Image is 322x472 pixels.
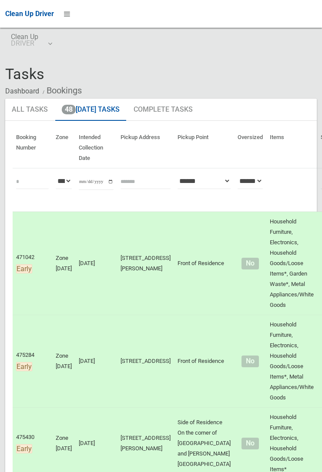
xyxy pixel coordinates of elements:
th: Intended Collection Date [75,128,117,168]
td: Front of Residence [174,315,234,408]
td: Zone [DATE] [52,315,75,408]
li: Bookings [40,83,82,99]
span: Early [16,444,32,453]
th: Items [266,128,317,168]
h4: Normal sized [238,260,263,267]
td: 475284 [13,315,52,408]
td: [DATE] [75,212,117,315]
td: [STREET_ADDRESS] [117,315,174,408]
td: [DATE] [75,315,117,408]
span: 48 [62,105,76,114]
a: Clean UpDRIVER [5,28,57,56]
a: Dashboard [5,87,39,95]
th: Pickup Address [117,128,174,168]
th: Pickup Point [174,128,234,168]
span: Early [16,362,32,371]
td: Zone [DATE] [52,212,75,315]
span: Clean Up Driver [5,10,54,18]
span: Early [16,264,32,273]
td: Household Furniture, Electronics, Household Goods/Loose Items*, Garden Waste*, Metal Appliances/W... [266,212,317,315]
a: Complete Tasks [127,99,199,121]
td: Household Furniture, Electronics, Household Goods/Loose Items*, Metal Appliances/White Goods [266,315,317,408]
th: Oversized [234,128,266,168]
span: Tasks [5,65,44,83]
h4: Normal sized [238,358,263,365]
span: Clean Up [11,33,51,47]
span: No [241,258,258,269]
td: [STREET_ADDRESS][PERSON_NAME] [117,212,174,315]
th: Booking Number [13,128,52,168]
td: Front of Residence [174,212,234,315]
h4: Normal sized [238,440,263,447]
td: 471042 [13,212,52,315]
a: Clean Up Driver [5,7,54,20]
th: Zone [52,128,75,168]
a: All Tasks [5,99,54,121]
span: No [241,438,258,449]
a: 48[DATE] Tasks [55,99,126,121]
span: No [241,356,258,367]
small: DRIVER [11,40,38,47]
